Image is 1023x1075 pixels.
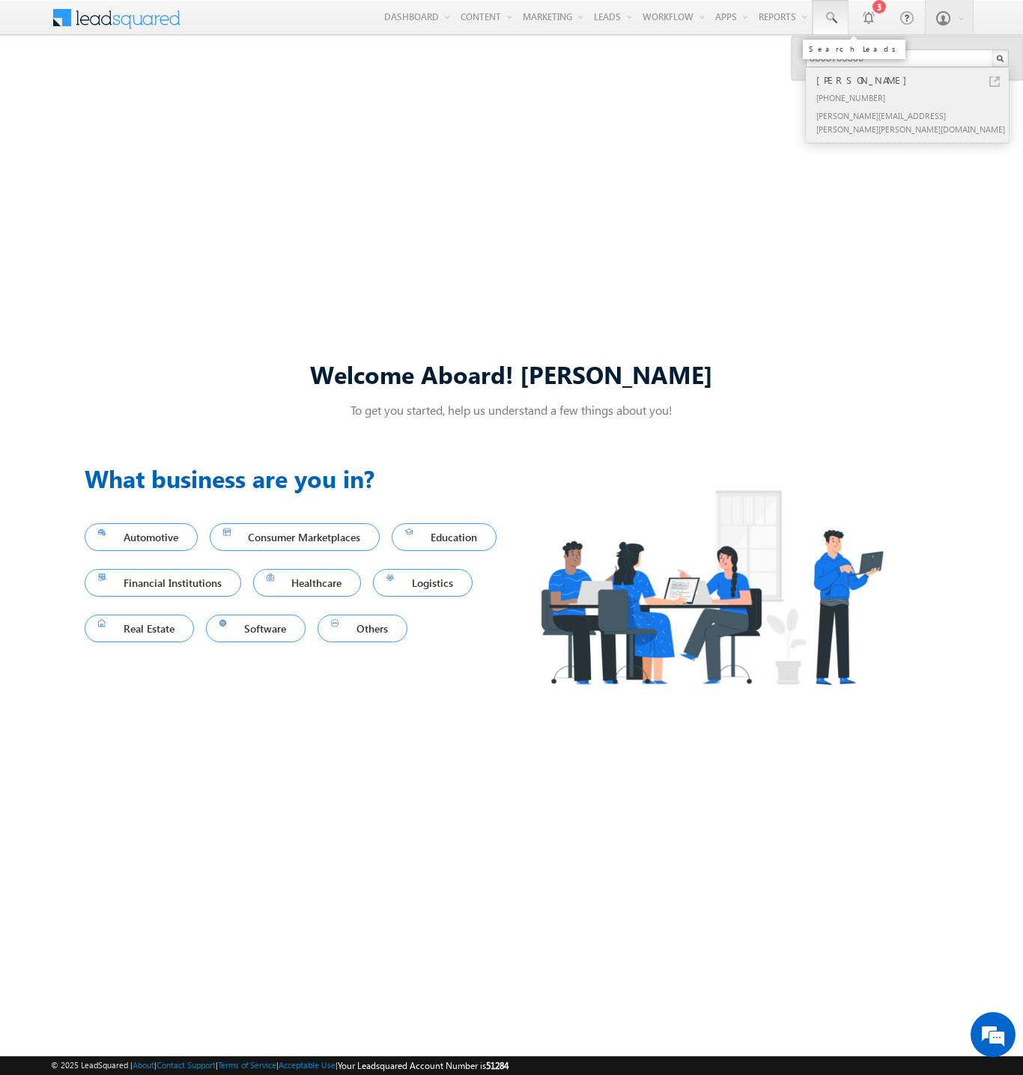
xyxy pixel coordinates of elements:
div: Search Leads [809,44,899,53]
span: Consumer Marketplaces [223,527,367,547]
span: Automotive [98,527,184,547]
div: [PERSON_NAME] [813,72,1014,88]
a: About [133,1060,154,1070]
span: Others [331,618,394,639]
span: Healthcare [267,573,348,593]
p: To get you started, help us understand a few things about you! [85,402,938,418]
div: Welcome Aboard! [PERSON_NAME] [85,358,938,390]
span: © 2025 LeadSquared | | | | | [51,1059,509,1073]
span: Real Estate [98,618,180,639]
div: [PHONE_NUMBER] [813,88,1014,106]
div: [PERSON_NAME][EMAIL_ADDRESS][PERSON_NAME][PERSON_NAME][DOMAIN_NAME] [813,106,1014,138]
a: Contact Support [157,1060,216,1070]
a: Terms of Service [218,1060,276,1070]
span: Software [219,618,293,639]
span: Education [405,527,483,547]
h3: What business are you in? [85,460,511,496]
span: Financial Institutions [98,573,228,593]
a: Acceptable Use [279,1060,336,1070]
span: Your Leadsquared Account Number is [338,1060,509,1071]
span: Logistics [386,573,459,593]
img: Industry.png [511,460,911,714]
span: 51284 [486,1060,509,1071]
